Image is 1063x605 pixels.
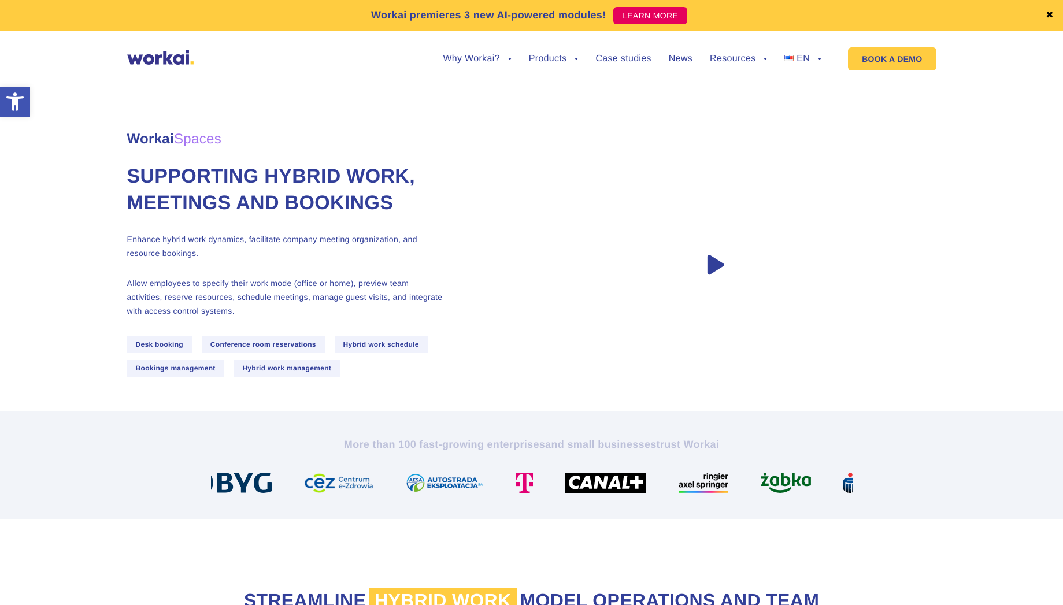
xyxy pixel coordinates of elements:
[669,54,692,64] a: News
[127,360,224,377] span: Bookings management
[1046,11,1054,20] a: ✖
[127,276,445,318] p: Allow employees to specify their work mode (office or home), preview team activities, reserve res...
[202,336,325,353] span: Conference room reservations
[127,336,192,353] span: Desk booking
[234,360,340,377] span: Hybrid work management
[545,439,656,450] i: and small businesses
[797,54,810,64] span: EN
[211,437,853,451] h2: More than 100 fast-growing enterprises trust Workai
[127,164,445,217] h1: Supporting hybrid work, meetings and bookings
[710,54,767,64] a: Resources
[613,7,687,24] a: LEARN MORE
[335,336,428,353] span: Hybrid work schedule
[848,47,936,70] a: BOOK A DEMO
[127,232,445,260] p: Enhance hybrid work dynamics, facilitate company meeting organization, and resource bookings.
[127,118,222,146] span: Workai
[443,54,511,64] a: Why Workai?
[174,131,221,147] em: Spaces
[371,8,606,23] p: Workai premieres 3 new AI-powered modules!
[529,54,579,64] a: Products
[595,54,651,64] a: Case studies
